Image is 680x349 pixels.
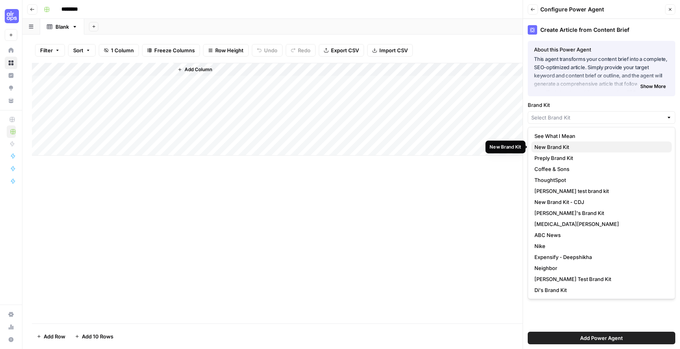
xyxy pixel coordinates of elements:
span: Row Height [215,46,244,54]
button: Import CSV [367,44,413,57]
button: Export CSV [319,44,364,57]
span: Freeze Columns [154,46,195,54]
span: Add 10 Rows [82,332,113,340]
button: Help + Support [5,333,17,346]
button: Sort [68,44,96,57]
div: Create Article from Content Brief [528,25,675,35]
a: Home [5,44,17,57]
span: Nike [534,242,665,250]
span: Sort [73,46,83,54]
a: Insights [5,69,17,82]
span: [PERSON_NAME]'s Brand Kit [534,209,665,217]
button: Row Height [203,44,249,57]
label: Brand Kit [528,101,675,109]
a: Usage [5,321,17,333]
p: This agent transforms your content brief into a complete, SEO-optimized article. Simply provide y... [534,55,669,88]
span: [PERSON_NAME] Test Brand Kit [534,275,665,283]
button: Show More [637,81,669,92]
span: See What I Mean [534,132,665,140]
span: Coffee & Sons [534,165,665,173]
span: ABC News [534,231,665,239]
img: Cohort 5 Logo [5,9,19,23]
span: Redo [298,46,310,54]
span: [PERSON_NAME] test brand kit [534,187,665,195]
span: Add Column [185,66,212,73]
button: Add 10 Rows [70,330,118,343]
span: Filter [40,46,53,54]
span: Expensify - Deepshikha [534,253,665,261]
span: Neighbor [534,264,665,272]
input: Select Brand Kit [531,114,663,121]
button: Undo [252,44,283,57]
span: Di's Brand Kit [534,286,665,294]
span: ThoughtSpot [534,176,665,184]
span: Preply Brand Kit [534,154,665,162]
span: [MEDICAL_DATA][PERSON_NAME] [534,220,665,228]
button: Redo [286,44,316,57]
span: Add Power Agent [580,334,623,342]
button: Workspace: Cohort 5 [5,6,17,26]
button: Add Column [174,64,215,75]
button: Add Row [32,330,70,343]
button: Add Power Agent [528,332,675,344]
a: Settings [5,308,17,321]
button: 1 Column [99,44,139,57]
span: Show More [640,83,666,90]
span: Import CSV [379,46,408,54]
div: New Brand Kit [490,143,521,151]
a: Browse [5,57,17,69]
a: Opportunities [5,82,17,94]
span: 1 Column [111,46,134,54]
span: Add Row [44,332,65,340]
div: Blank [55,23,69,31]
a: Blank [40,19,84,35]
button: Freeze Columns [142,44,200,57]
span: New Brand Kit [534,143,665,151]
span: New Brand Kit - CDJ [534,198,665,206]
div: About this Power Agent [534,46,669,53]
a: Your Data [5,94,17,107]
span: Export CSV [331,46,359,54]
span: Undo [264,46,277,54]
button: Filter [35,44,65,57]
